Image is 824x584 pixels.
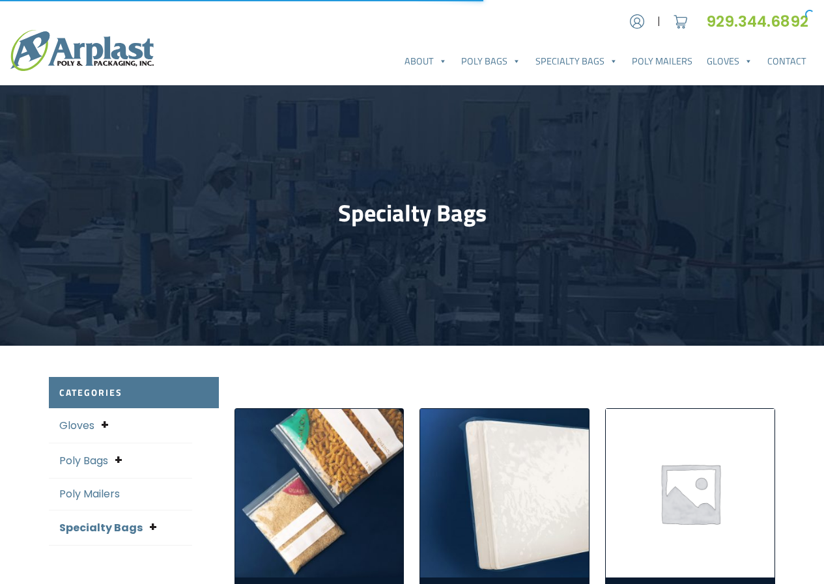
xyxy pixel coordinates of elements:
[10,30,154,71] img: logo
[235,409,404,577] img: Food Service Bags
[49,199,776,227] h1: Specialty Bags
[420,409,589,577] a: Visit product category Mattress Bags
[59,520,143,535] a: Specialty Bags
[760,48,814,74] a: Contact
[420,409,589,577] img: Mattress Bags
[235,409,404,577] a: Visit product category Food Service Bags
[625,48,700,74] a: Poly Mailers
[59,486,120,501] a: Poly Mailers
[606,409,774,577] a: Visit product category Gift & Shopping Bags
[657,14,661,29] span: |
[59,418,94,433] a: Gloves
[528,48,625,74] a: Specialty Bags
[454,48,528,74] a: Poly Bags
[606,409,774,577] img: Gift & Shopping Bags
[59,453,108,468] a: Poly Bags
[706,11,814,32] a: 929.344.6892
[700,48,760,74] a: Gloves
[49,377,219,409] h2: Categories
[397,48,454,74] a: About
